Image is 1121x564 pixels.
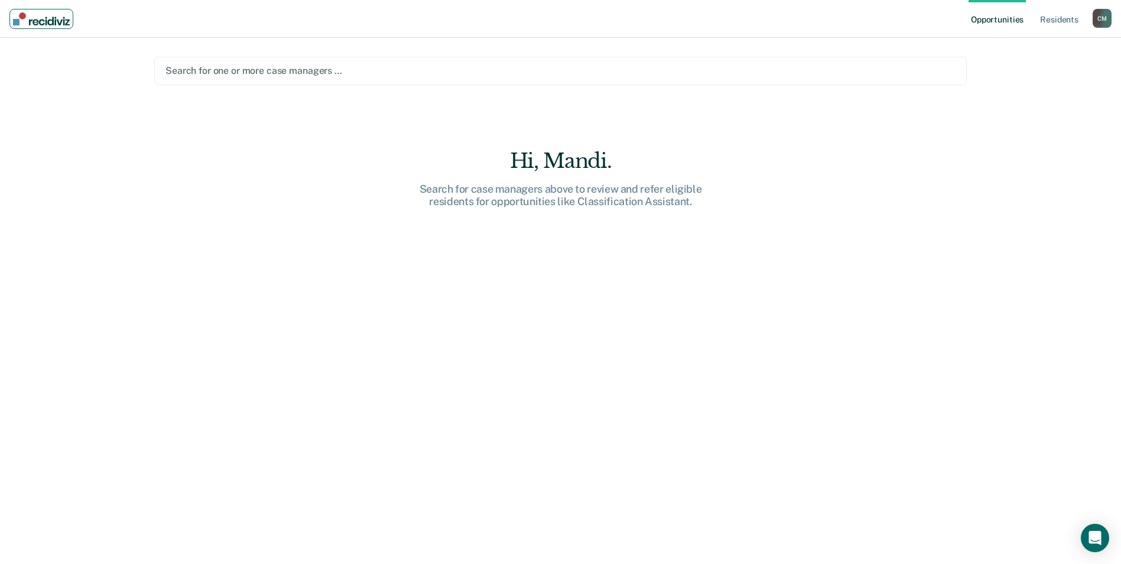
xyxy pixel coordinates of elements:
div: C M [1093,9,1112,28]
img: Recidiviz [13,12,70,25]
button: Profile dropdown button [1093,9,1112,28]
div: Search for case managers above to review and refer eligible residents for opportunities like Clas... [372,183,750,208]
div: Hi, Mandi. [372,149,750,173]
div: Open Intercom Messenger [1081,524,1109,552]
